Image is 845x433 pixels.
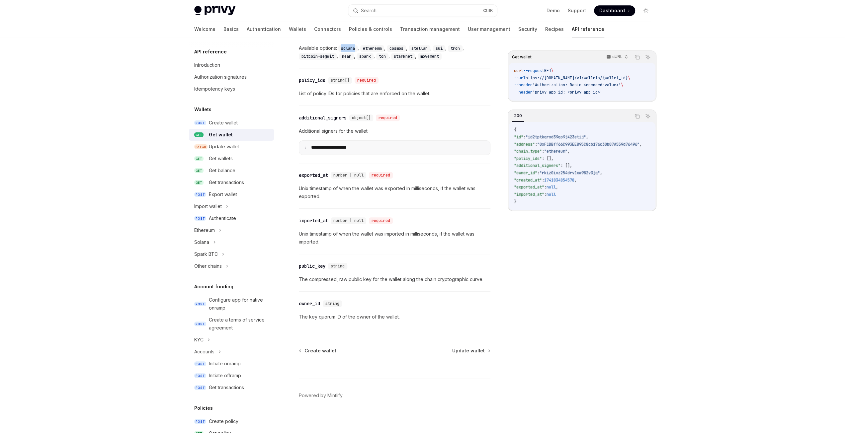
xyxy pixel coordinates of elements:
span: "policy_ids" [514,156,542,161]
p: The key quorum ID of the owner of the wallet. [299,313,490,321]
button: Ask AI [643,112,652,120]
a: Transaction management [400,21,460,37]
span: --url [514,75,526,81]
div: Get wallets [209,155,233,163]
span: "id2tptkqrxd39qo9j423etij" [526,134,586,140]
a: POSTInitiate offramp [189,370,274,382]
a: PATCHUpdate wallet [189,141,274,153]
span: : [542,149,544,154]
a: Support [568,7,586,14]
span: POST [194,120,206,125]
button: Copy the contents from the code block [633,112,641,120]
code: spark [357,53,374,60]
div: Introduction [194,61,220,69]
a: POSTCreate a terms of service agreement [189,314,274,334]
a: POSTConfigure app for native onramp [189,294,274,314]
a: POSTAuthenticate [189,212,274,224]
a: API reference [572,21,604,37]
span: , [586,134,588,140]
span: Update wallet [452,347,485,354]
div: Get balance [209,167,235,175]
h5: Wallets [194,106,211,113]
span: : [], [560,163,572,168]
span: string [331,263,345,269]
span: POST [194,322,206,326]
span: number | null [333,173,364,178]
a: GETGet wallet [189,129,274,141]
span: "rkiz0ivz254drv1xw982v3jq" [540,170,600,176]
div: , [360,44,387,52]
div: public_key [299,263,325,269]
span: : [523,134,526,140]
a: Basics [223,21,239,37]
div: required [376,114,400,121]
span: Create wallet [304,347,336,354]
div: Solana [194,238,209,246]
div: Ethereum [194,226,215,234]
span: null [547,184,556,190]
a: Wallets [289,21,306,37]
span: GET [194,168,204,173]
p: Unix timestamp of when the wallet was imported in milliseconds, if the wallet was imported. [299,230,490,246]
span: { [514,127,516,132]
div: Idempotency keys [194,85,235,93]
a: Create wallet [299,347,336,354]
span: --header [514,82,533,88]
span: null [547,192,556,197]
span: Ctrl K [483,8,493,13]
span: "chain_type" [514,149,542,154]
div: , [387,44,409,52]
div: 200 [512,112,524,120]
span: POST [194,302,206,307]
div: , [376,52,391,60]
a: Update wallet [452,347,490,354]
a: Authorization signatures [189,71,274,83]
div: Get transactions [209,179,244,186]
button: cURL [603,51,631,63]
span: --request [523,68,544,73]
span: "created_at" [514,178,542,183]
span: "owner_id" [514,170,537,176]
span: "ethereum" [544,149,567,154]
span: } [514,199,516,204]
a: Recipes [545,21,564,37]
a: Security [518,21,537,37]
span: 'privy-app-id: <privy-app-id>' [533,90,602,95]
span: string[] [331,78,349,83]
div: Create a terms of service agreement [209,316,270,332]
div: required [369,217,393,224]
div: , [299,52,339,60]
span: object[] [352,115,371,120]
div: , [357,52,376,60]
span: "imported_at" [514,192,544,197]
span: number | null [333,218,364,223]
div: Search... [361,7,380,15]
span: Get wallet [512,54,532,60]
div: Initiate onramp [209,360,241,368]
span: , [639,142,642,147]
a: POSTCreate wallet [189,117,274,129]
div: Export wallet [209,190,237,198]
div: Authenticate [209,214,236,222]
p: List of policy IDs for policies that are enforced on the wallet. [299,90,490,98]
p: Additional signers for the wallet. [299,127,490,135]
img: light logo [194,6,235,15]
div: imported_at [299,217,328,224]
a: Authentication [247,21,281,37]
span: POST [194,419,206,424]
span: "address" [514,142,535,147]
a: GETGet wallets [189,153,274,165]
span: POST [194,361,206,366]
code: ethereum [360,45,384,52]
a: Policies & controls [349,21,392,37]
span: "0xF1DBff66C993EE895C8cb176c30b07A559d76496" [537,142,639,147]
span: GET [194,132,204,137]
span: GET [544,68,551,73]
p: cURL [612,54,623,59]
div: required [369,172,393,179]
button: Toggle dark mode [640,5,651,16]
span: POST [194,192,206,197]
button: Ask AI [643,53,652,61]
span: 'Authorization: Basic <encoded-value>' [533,82,621,88]
div: Create wallet [209,119,238,127]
